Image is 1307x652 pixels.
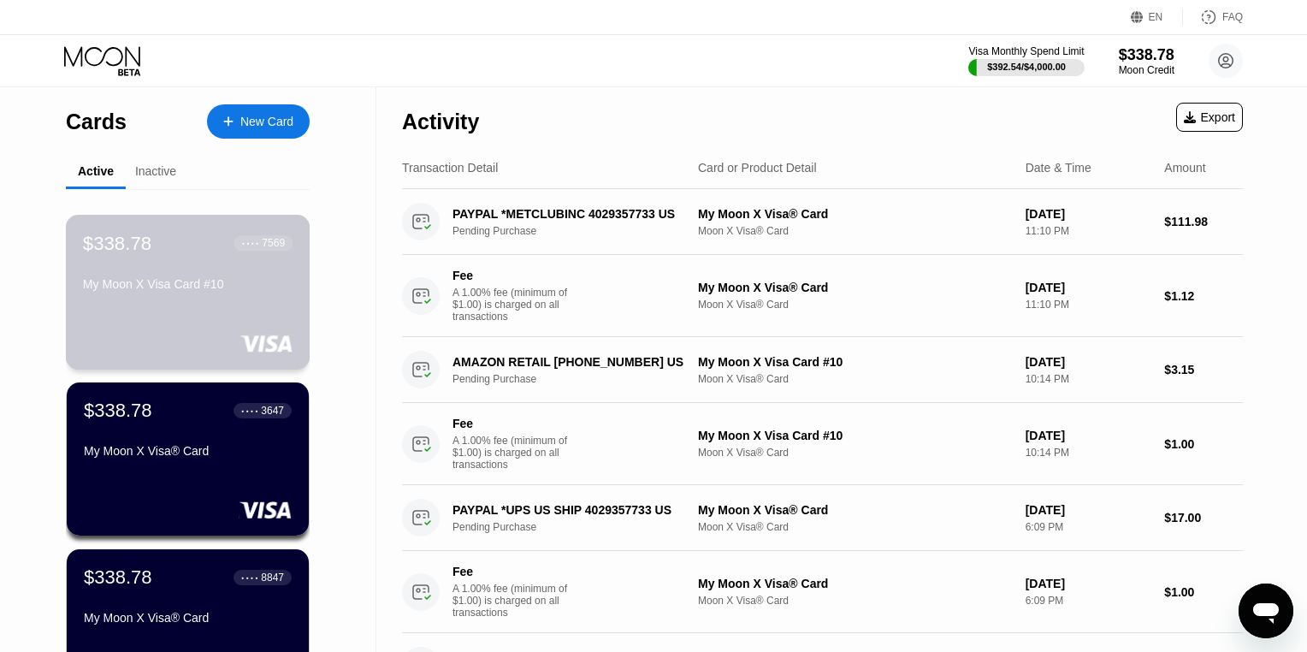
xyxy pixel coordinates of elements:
div: $338.78 [84,400,152,422]
div: [DATE] [1026,429,1151,442]
div: 3647 [261,405,284,417]
div: A 1.00% fee (minimum of $1.00) is charged on all transactions [452,583,581,619]
div: $338.78● ● ● ●3647My Moon X Visa® Card [67,382,309,536]
div: My Moon X Visa® Card [84,444,292,458]
div: My Moon X Visa Card #10 [698,355,1012,369]
div: 6:09 PM [1026,595,1151,607]
div: 10:14 PM [1026,373,1151,385]
div: Activity [402,110,479,134]
div: Fee [452,417,572,430]
div: FeeA 1.00% fee (minimum of $1.00) is charged on all transactionsMy Moon X Visa® CardMoon X Visa® ... [402,551,1243,633]
div: Pending Purchase [452,373,707,385]
div: Cards [66,110,127,134]
div: My Moon X Visa® Card [698,207,1012,221]
div: Transaction Detail [402,161,498,175]
div: Inactive [135,164,176,178]
div: Moon Credit [1119,64,1174,76]
div: Active [78,164,114,178]
div: Moon X Visa® Card [698,521,1012,533]
div: Export [1176,103,1243,132]
div: Moon X Visa® Card [698,595,1012,607]
div: Fee [452,565,572,578]
div: Card or Product Detail [698,161,817,175]
div: Pending Purchase [452,521,707,533]
div: $338.78 [83,232,151,254]
iframe: Button to launch messaging window, conversation in progress [1239,584,1293,638]
div: EN [1131,9,1183,26]
div: Moon X Visa® Card [698,373,1012,385]
div: [DATE] [1026,503,1151,517]
div: Export [1184,110,1235,124]
div: Moon X Visa® Card [698,447,1012,459]
div: $338.78 [84,566,152,589]
div: AMAZON RETAIL [PHONE_NUMBER] US [452,355,689,369]
div: [DATE] [1026,207,1151,221]
div: 7569 [262,237,285,249]
div: My Moon X Visa® Card [698,503,1012,517]
div: EN [1149,11,1163,23]
div: My Moon X Visa® Card [84,611,292,625]
div: ● ● ● ● [242,240,259,246]
div: Moon X Visa® Card [698,299,1012,311]
div: PAYPAL *UPS US SHIP 4029357733 USPending PurchaseMy Moon X Visa® CardMoon X Visa® Card[DATE]6:09 ... [402,485,1243,551]
div: My Moon X Visa Card #10 [83,277,293,291]
div: $111.98 [1164,215,1243,228]
div: FAQ [1222,11,1243,23]
div: Pending Purchase [452,225,707,237]
div: $1.12 [1164,289,1243,303]
div: PAYPAL *METCLUBINC 4029357733 US [452,207,689,221]
div: ● ● ● ● [241,575,258,580]
div: My Moon X Visa® Card [698,577,1012,590]
div: Visa Monthly Spend Limit [968,45,1084,57]
div: 8847 [261,572,284,584]
div: New Card [240,115,293,129]
div: FAQ [1183,9,1243,26]
div: New Card [207,104,310,139]
div: [DATE] [1026,577,1151,590]
div: PAYPAL *METCLUBINC 4029357733 USPending PurchaseMy Moon X Visa® CardMoon X Visa® Card[DATE]11:10 ... [402,189,1243,255]
div: $3.15 [1164,363,1243,376]
div: ● ● ● ● [241,408,258,413]
div: AMAZON RETAIL [PHONE_NUMBER] USPending PurchaseMy Moon X Visa Card #10Moon X Visa® Card[DATE]10:1... [402,337,1243,403]
div: A 1.00% fee (minimum of $1.00) is charged on all transactions [452,435,581,471]
div: FeeA 1.00% fee (minimum of $1.00) is charged on all transactionsMy Moon X Visa Card #10Moon X Vis... [402,403,1243,485]
div: 10:14 PM [1026,447,1151,459]
div: 6:09 PM [1026,521,1151,533]
div: 11:10 PM [1026,299,1151,311]
div: Amount [1164,161,1205,175]
div: A 1.00% fee (minimum of $1.00) is charged on all transactions [452,287,581,323]
div: $392.54 / $4,000.00 [987,62,1066,72]
div: PAYPAL *UPS US SHIP 4029357733 US [452,503,689,517]
div: $338.78 [1119,46,1174,64]
div: $338.78Moon Credit [1119,46,1174,76]
div: Fee [452,269,572,282]
div: $17.00 [1164,511,1243,525]
div: $1.00 [1164,437,1243,451]
div: My Moon X Visa® Card [698,281,1012,294]
div: My Moon X Visa Card #10 [698,429,1012,442]
div: [DATE] [1026,355,1151,369]
div: [DATE] [1026,281,1151,294]
div: $1.00 [1164,585,1243,599]
div: 11:10 PM [1026,225,1151,237]
div: Date & Time [1026,161,1091,175]
div: $338.78● ● ● ●7569My Moon X Visa Card #10 [67,216,309,369]
div: Moon X Visa® Card [698,225,1012,237]
div: FeeA 1.00% fee (minimum of $1.00) is charged on all transactionsMy Moon X Visa® CardMoon X Visa® ... [402,255,1243,337]
div: Visa Monthly Spend Limit$392.54/$4,000.00 [968,45,1084,76]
